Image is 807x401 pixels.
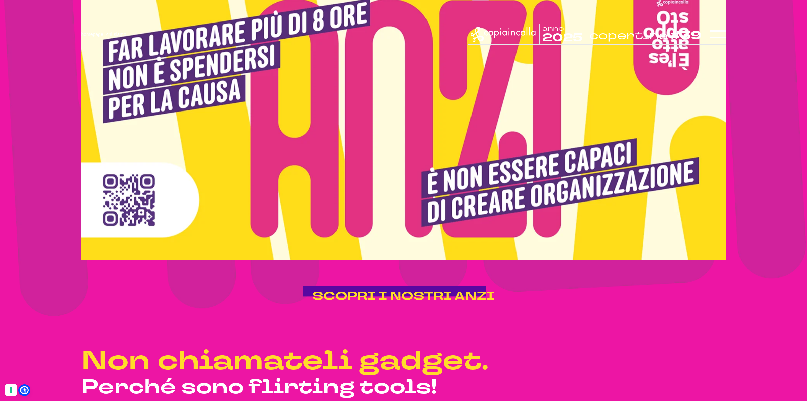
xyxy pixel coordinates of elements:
[20,386,29,394] a: Open Accessibility Menu
[312,290,495,303] a: SCOPRI I NOSTRI ANZI
[81,376,726,398] h3: Perché sono flirting tools!
[589,28,669,43] tspan: copertina
[542,24,564,33] tspan: anno
[5,384,17,396] button: Le tue preferenze relative al consenso per le tecnologie di tracciamento
[106,32,126,37] span: chi siamo
[671,28,703,44] tspan: #39
[81,32,103,37] a: homepage
[542,30,583,45] tspan: 2025
[312,288,495,304] span: SCOPRI I NOSTRI ANZI
[81,346,726,376] h2: Non chiamateli gadget.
